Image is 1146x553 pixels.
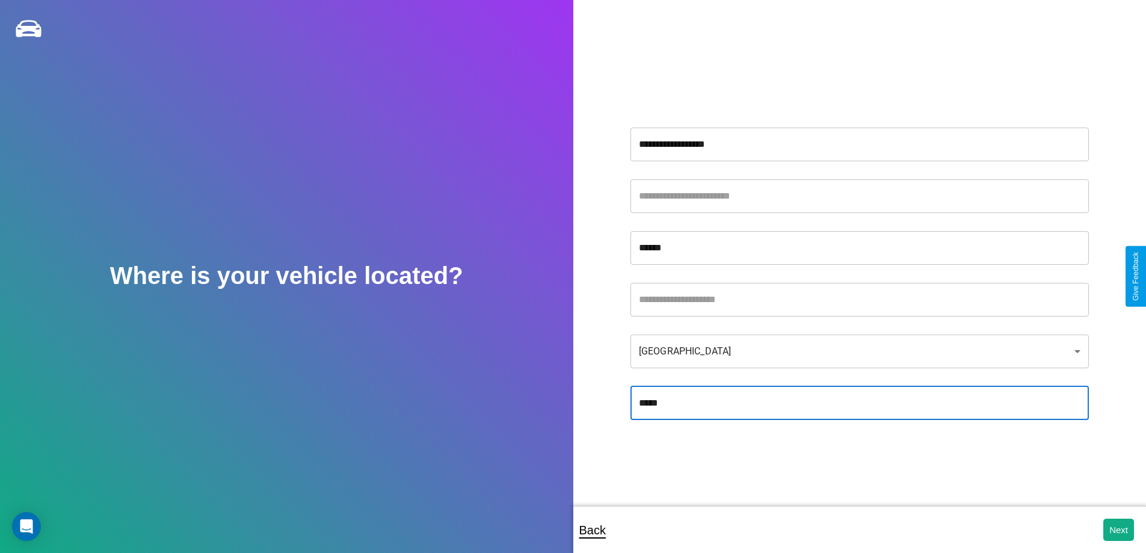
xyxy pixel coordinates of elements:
[110,262,463,289] h2: Where is your vehicle located?
[630,335,1089,368] div: [GEOGRAPHIC_DATA]
[1103,519,1134,541] button: Next
[579,519,606,541] p: Back
[12,512,41,541] div: Open Intercom Messenger
[1132,252,1140,301] div: Give Feedback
